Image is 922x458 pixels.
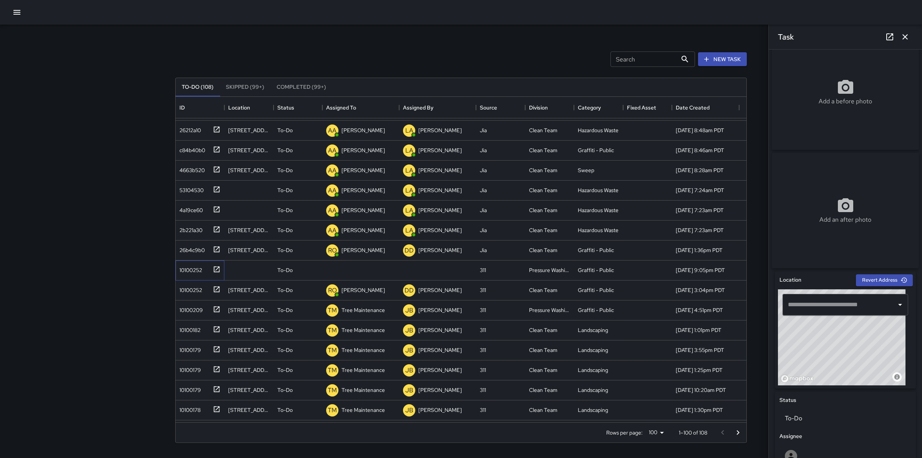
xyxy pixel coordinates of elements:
div: Landscaping [578,346,608,354]
div: Date Created [676,97,710,118]
div: Clean Team [529,206,557,214]
p: JB [405,306,413,315]
button: New Task [698,52,747,66]
div: Status [274,97,322,118]
p: To-Do [277,306,293,314]
p: [PERSON_NAME] [342,246,385,254]
p: TM [328,406,337,415]
p: AA [328,126,337,135]
p: LA [405,126,413,135]
p: JB [405,366,413,375]
div: 101 Hayes Street [228,226,269,234]
div: 10100179 [176,383,201,394]
div: Category [578,97,601,118]
p: [PERSON_NAME] [418,186,462,194]
p: To-Do [277,346,293,354]
div: Graffiti - Public [578,246,614,254]
button: Skipped (99+) [220,78,270,96]
p: [PERSON_NAME] [418,146,462,154]
p: AA [328,186,337,195]
div: Assigned To [326,97,356,118]
div: Graffiti - Public [578,286,614,294]
p: Rows per page: [606,429,643,436]
div: Division [525,97,574,118]
div: 26b4c9b0 [176,243,205,254]
div: Location [228,97,250,118]
div: 10100178 [176,403,201,414]
p: TM [328,306,337,315]
p: [PERSON_NAME] [418,306,462,314]
div: 9/1/2025, 8:48am PDT [676,126,724,134]
p: RO [328,286,337,295]
p: [PERSON_NAME] [342,166,385,174]
div: Jia [480,166,487,174]
div: Jia [480,186,487,194]
div: Landscaping [578,406,608,414]
div: Date Created [672,97,739,118]
div: Pressure Washing [529,266,570,274]
p: 1–100 of 108 [679,429,707,436]
div: 9/1/2025, 8:46am PDT [676,146,724,154]
div: Clean Team [529,186,557,194]
div: 4/19/2025, 3:55pm PDT [676,346,724,354]
p: JB [405,386,413,395]
div: Clean Team [529,286,557,294]
div: 311 [480,406,486,414]
div: 10100179 [176,363,201,374]
div: Jia [480,246,487,254]
p: To-Do [277,326,293,334]
div: Jia [480,206,487,214]
button: Go to next page [730,425,746,440]
div: 500 Golden Gate Avenue [228,246,269,254]
div: 66 Grove Street [228,306,269,314]
p: JB [405,326,413,335]
button: To-Do (108) [176,78,220,96]
div: Clean Team [529,146,557,154]
p: To-Do [277,366,293,374]
p: Tree Maintenance [342,386,385,394]
p: [PERSON_NAME] [342,226,385,234]
div: Hazardous Waste [578,206,619,214]
p: LA [405,186,413,195]
div: 1515 Market Street [228,366,269,374]
p: To-Do [277,286,293,294]
div: 311 [480,326,486,334]
div: 20 12th Street [228,326,269,334]
p: [PERSON_NAME] [418,326,462,334]
div: Clean Team [529,126,557,134]
div: Clean Team [529,226,557,234]
div: Clean Team [529,386,557,394]
div: Division [529,97,548,118]
div: 26212a10 [176,123,201,134]
p: TM [328,386,337,395]
div: Landscaping [578,326,608,334]
div: 4/19/2025, 1:25pm PDT [676,366,723,374]
p: Tree Maintenance [342,406,385,414]
div: Assigned By [403,97,433,118]
div: Fixed Asset [623,97,672,118]
div: 8/31/2025, 1:36pm PDT [676,246,723,254]
div: 10100252 [176,283,202,294]
div: Category [574,97,623,118]
p: LA [405,206,413,215]
div: c84b40b0 [176,143,205,154]
div: 501 Van Ness Avenue [228,406,269,414]
p: [PERSON_NAME] [418,246,462,254]
p: RO [328,246,337,255]
div: Hazardous Waste [578,186,619,194]
div: 6/15/2025, 4:51pm PDT [676,306,723,314]
div: 4663b520 [176,163,205,174]
div: Jia [480,226,487,234]
div: Landscaping [578,386,608,394]
p: AA [328,206,337,215]
div: Graffiti - Public [578,266,614,274]
div: Clean Team [529,366,557,374]
div: 135 Van Ness Avenue [228,346,269,354]
div: 9/1/2025, 7:24am PDT [676,186,724,194]
p: AA [328,146,337,155]
div: Hazardous Waste [578,126,619,134]
button: Completed (99+) [270,78,332,96]
div: 311 [480,386,486,394]
p: [PERSON_NAME] [342,286,385,294]
div: 2b221a30 [176,223,202,234]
